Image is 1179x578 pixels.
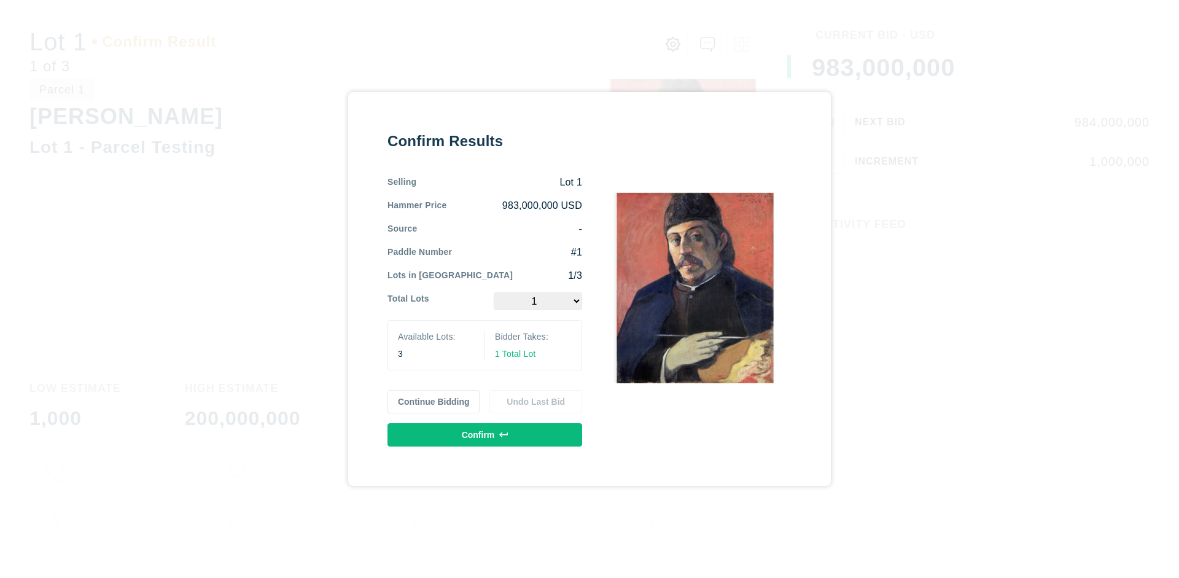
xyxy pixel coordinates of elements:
div: Available Lots: [398,330,475,343]
div: #1 [452,246,582,259]
span: 1 Total Lot [495,349,535,359]
button: Continue Bidding [387,390,480,413]
div: - [418,222,582,236]
div: 3 [398,348,475,360]
div: Paddle Number [387,246,452,259]
div: Hammer Price [387,199,446,213]
div: Selling [387,176,416,189]
div: Lots in [GEOGRAPHIC_DATA] [387,269,513,283]
div: 1/3 [513,269,582,283]
div: Lot 1 [416,176,582,189]
div: Confirm Results [387,131,582,151]
button: Confirm [387,423,582,447]
button: Undo Last Bid [489,390,582,413]
div: 983,000,000 USD [446,199,582,213]
div: Source [387,222,418,236]
div: Total Lots [387,292,429,310]
div: Bidder Takes: [495,330,572,343]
